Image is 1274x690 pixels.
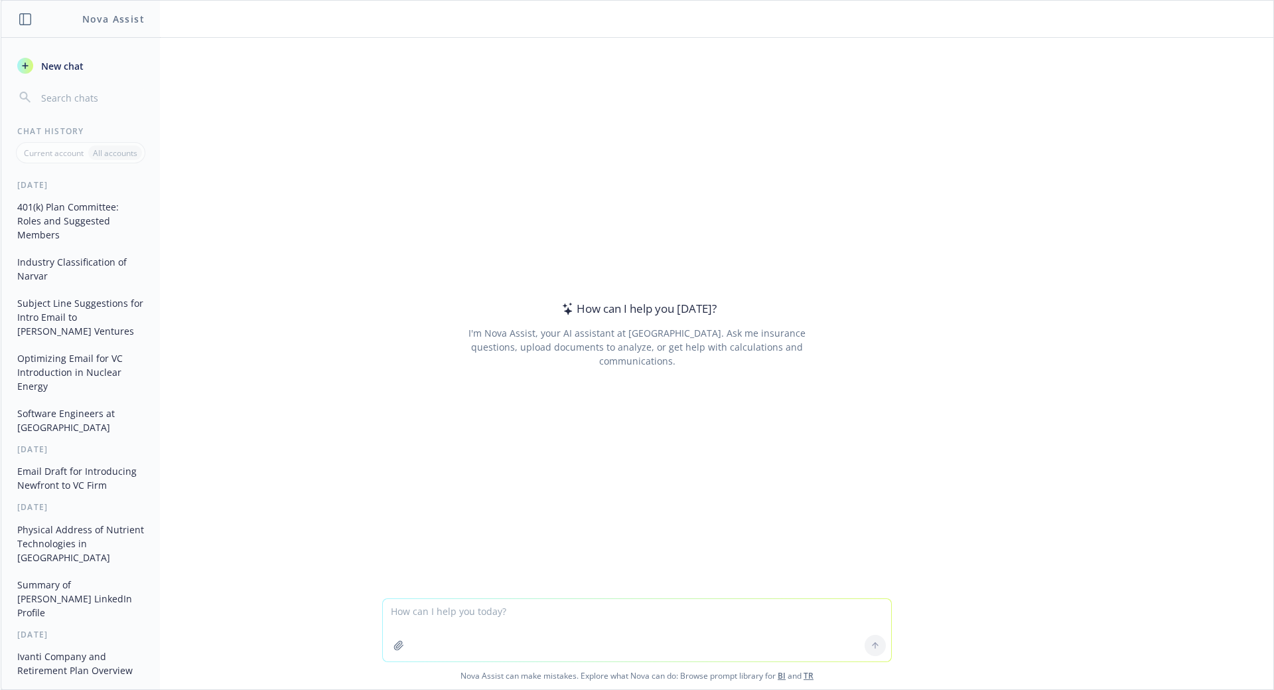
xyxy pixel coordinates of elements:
a: TR [804,670,814,681]
button: 401(k) Plan Committee: Roles and Suggested Members [12,196,149,246]
div: Chat History [1,126,160,137]
a: BI [778,670,786,681]
button: Ivanti Company and Retirement Plan Overview [12,646,149,681]
button: Software Engineers at [GEOGRAPHIC_DATA] [12,402,149,438]
div: How can I help you [DATE]? [558,300,717,317]
input: Search chats [38,88,144,107]
button: Physical Address of Nutrient Technologies in [GEOGRAPHIC_DATA] [12,519,149,568]
button: Optimizing Email for VC Introduction in Nuclear Energy [12,347,149,397]
button: Subject Line Suggestions for Intro Email to [PERSON_NAME] Ventures [12,292,149,342]
div: [DATE] [1,501,160,513]
button: Email Draft for Introducing Newfront to VC Firm [12,460,149,496]
button: Industry Classification of Narvar [12,251,149,287]
button: New chat [12,54,149,78]
p: All accounts [93,147,137,159]
p: Current account [24,147,84,159]
div: [DATE] [1,444,160,455]
h1: Nova Assist [82,12,145,26]
div: I'm Nova Assist, your AI assistant at [GEOGRAPHIC_DATA]. Ask me insurance questions, upload docum... [450,326,823,368]
button: Summary of [PERSON_NAME] LinkedIn Profile [12,574,149,624]
div: [DATE] [1,179,160,191]
span: Nova Assist can make mistakes. Explore what Nova can do: Browse prompt library for and [6,662,1268,689]
div: [DATE] [1,629,160,640]
span: New chat [38,59,84,73]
